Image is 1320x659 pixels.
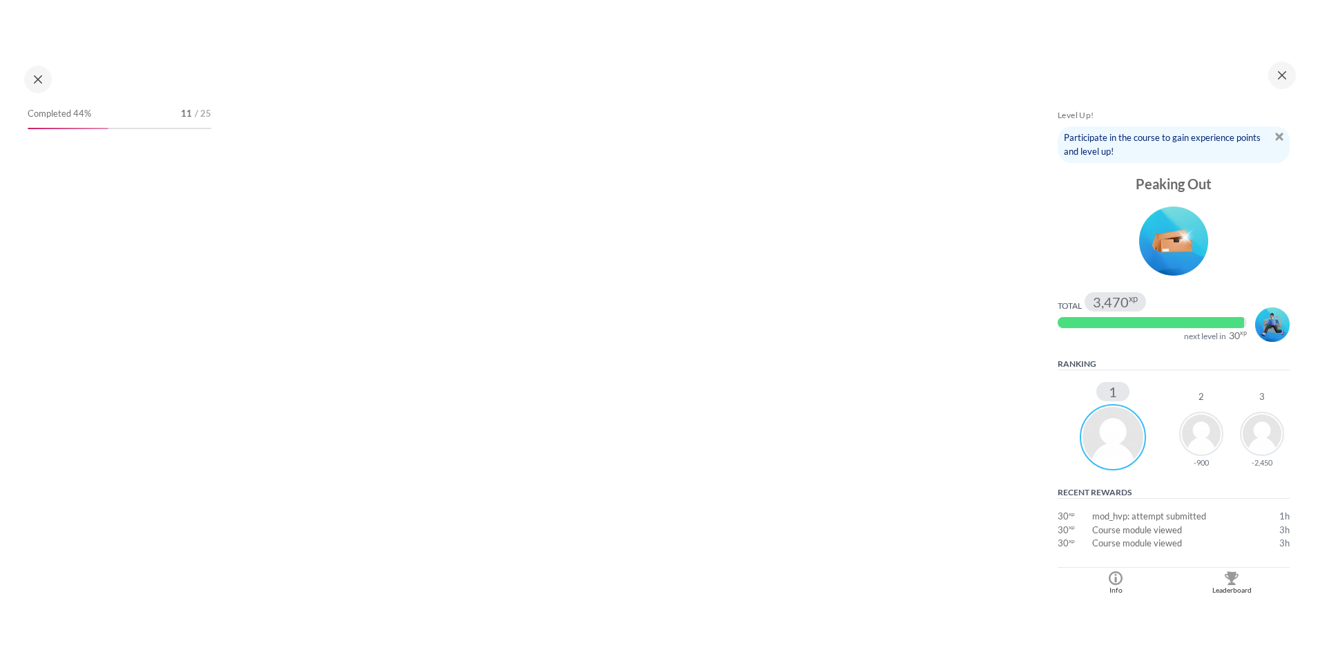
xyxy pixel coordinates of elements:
img: HyungDong Nam [1179,412,1223,456]
h5: Ranking [1058,359,1290,370]
td: Wednesday, 15 October 2025, 1:27 PM [1265,537,1290,551]
div: Total [1058,300,1082,312]
img: Level #2 [1139,207,1208,276]
td: Course module viewed [1092,524,1265,537]
span: xp [1240,331,1247,335]
td: mod_hvp: attempt submitted [1092,510,1265,524]
div: Leaderboard [1177,585,1286,596]
span: 30 [1229,331,1240,341]
span: xp [1129,296,1138,301]
img: Dismiss notice [1275,133,1283,141]
div: 1 [1096,382,1129,401]
a: Leaderboard [1174,568,1290,596]
span: xp [1069,513,1075,516]
img: KyungHwang Kwon [1080,404,1146,470]
div: 2 [1198,392,1204,401]
img: Level #3 [1255,307,1290,342]
a: Dismiss notice [1275,130,1283,141]
h5: Level Up! [1058,110,1290,121]
span: Completed 44% [28,107,91,121]
div: Level #2 [1058,202,1290,276]
div: 3 [1259,392,1265,401]
img: SeungHwan Son [1240,412,1284,456]
div: 3,470 [1093,295,1138,309]
span: 30 [1058,537,1069,551]
td: Wednesday, 15 October 2025, 3:06 PM [1265,510,1290,524]
span: 3,470 [1093,295,1129,309]
div: -2,450 [1252,459,1272,466]
span: xp [1069,539,1075,543]
div: -900 [1194,459,1209,466]
div: Peaking Out [1058,174,1290,193]
td: Wednesday, 15 October 2025, 1:27 PM [1265,524,1290,537]
span: 30 [1058,510,1069,524]
span: / 25 [195,107,211,121]
span: 11 [181,107,192,121]
td: Course module viewed [1092,537,1265,551]
span: xp [1069,526,1075,529]
div: Info [1061,585,1170,596]
div: next level in [1184,331,1226,342]
div: 44% [28,128,108,129]
div: Level #3 [1255,305,1290,342]
a: Info [1058,568,1174,596]
span: 30 [1058,524,1069,537]
div: Participate in the course to gain experience points and level up! [1058,126,1290,163]
h5: Recent rewards [1058,487,1290,499]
